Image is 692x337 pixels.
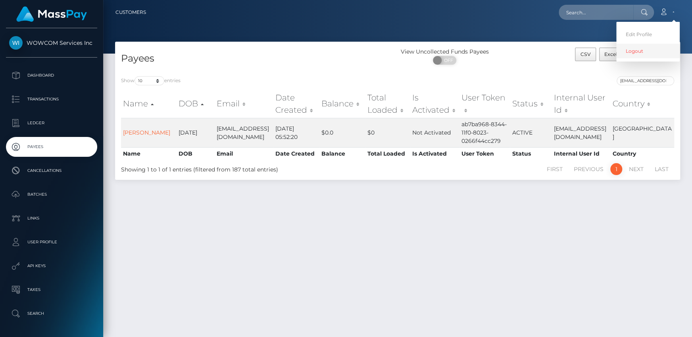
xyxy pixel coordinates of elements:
th: Total Loaded: activate to sort column ascending [365,90,410,118]
td: ab7ba968-8344-11f0-8023-0266f44cc279 [459,118,510,147]
a: API Keys [6,256,97,276]
th: Name [121,147,177,160]
a: Taxes [6,280,97,300]
button: Excel [599,48,623,61]
th: Country: activate to sort column ascending [611,90,674,118]
span: OFF [437,56,457,65]
p: Batches [9,189,94,200]
th: Date Created: activate to sort column ascending [273,90,319,118]
input: Search... [559,5,633,20]
p: Links [9,212,94,224]
td: Not Activated [410,118,459,147]
a: Edit Profile [616,27,680,42]
a: Customers [115,4,146,21]
td: ACTIVE [510,118,552,147]
td: $0 [365,118,410,147]
td: [DATE] [177,118,215,147]
a: Logout [616,44,680,58]
th: Country [611,147,674,160]
a: Links [6,208,97,228]
span: Excel [604,51,617,57]
td: [GEOGRAPHIC_DATA] [611,118,674,147]
p: Payees [9,141,94,153]
a: Search [6,304,97,324]
h4: Payees [121,52,392,65]
span: WOWCOM Services Inc [6,39,97,46]
th: Total Loaded [365,147,410,160]
p: Dashboard [9,69,94,81]
div: Showing 1 to 1 of 1 entries (filtered from 187 total entries) [121,162,344,174]
th: Balance: activate to sort column ascending [319,90,365,118]
a: Dashboard [6,65,97,85]
th: Internal User Id [552,147,611,160]
button: CSV [575,48,596,61]
th: Date Created [273,147,319,160]
a: Cancellations [6,161,97,181]
a: [PERSON_NAME] [123,129,170,136]
a: Payees [6,137,97,157]
th: Status: activate to sort column ascending [510,90,552,118]
th: DOB [177,147,215,160]
p: API Keys [9,260,94,272]
th: Is Activated [410,147,459,160]
span: CSV [580,51,590,57]
th: Email: activate to sort column ascending [215,90,274,118]
th: Is Activated: activate to sort column ascending [410,90,459,118]
select: Showentries [135,76,164,85]
th: Status [510,147,552,160]
th: Balance [319,147,365,160]
a: 1 [610,163,622,175]
th: Internal User Id: activate to sort column ascending [552,90,611,118]
a: Ledger [6,113,97,133]
input: Search transactions [617,76,674,85]
td: [EMAIL_ADDRESS][DOMAIN_NAME] [215,118,274,147]
div: View Uncollected Funds Payees [398,48,492,56]
p: Taxes [9,284,94,296]
a: User Profile [6,232,97,252]
a: Transactions [6,89,97,109]
p: Transactions [9,93,94,105]
p: Cancellations [9,165,94,177]
img: WOWCOM Services Inc [9,36,23,50]
label: Show entries [121,76,181,85]
th: User Token: activate to sort column ascending [459,90,510,118]
td: $0.0 [319,118,365,147]
img: MassPay Logo [16,6,87,22]
td: [DATE] 05:52:20 [273,118,319,147]
td: [EMAIL_ADDRESS][DOMAIN_NAME] [552,118,611,147]
p: Ledger [9,117,94,129]
p: Search [9,308,94,320]
th: DOB: activate to sort column descending [177,90,215,118]
th: Name: activate to sort column ascending [121,90,177,118]
th: User Token [459,147,510,160]
th: Email [215,147,274,160]
p: User Profile [9,236,94,248]
a: Batches [6,185,97,204]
